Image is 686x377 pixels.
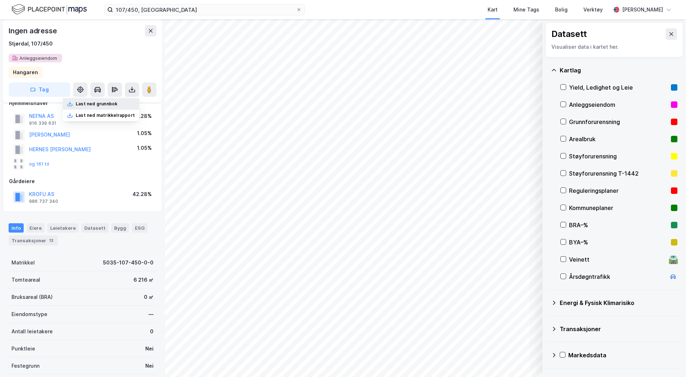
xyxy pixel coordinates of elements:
[133,276,154,284] div: 6 216 ㎡
[48,237,55,244] div: 13
[569,169,668,178] div: Støyforurensning T-1442
[144,293,154,301] div: 0 ㎡
[9,25,58,37] div: Ingen adresse
[103,258,154,267] div: 5035-107-450-0-0
[551,28,587,40] div: Datasett
[668,255,678,264] div: 🛣️
[9,235,58,245] div: Transaksjoner
[11,344,35,353] div: Punktleie
[488,5,498,14] div: Kart
[111,223,129,233] div: Bygg
[569,186,668,195] div: Reguleringsplaner
[560,299,677,307] div: Energi & Fysisk Klimarisiko
[11,327,53,336] div: Antall leietakere
[551,43,677,51] div: Visualiser data i kartet her.
[47,223,79,233] div: Leietakere
[11,276,40,284] div: Tomteareal
[13,68,38,77] div: Hangaren
[560,66,677,75] div: Kartlag
[569,272,666,281] div: Årsdøgntrafikk
[569,221,668,229] div: BRA–%
[11,258,35,267] div: Matrikkel
[113,4,296,15] input: Søk på adresse, matrikkel, gårdeiere, leietakere eller personer
[569,83,668,92] div: Yield, Ledighet og Leie
[11,3,87,16] img: logo.f888ab2527a4732fd821a326f86c7f29.svg
[145,362,154,370] div: Nei
[132,223,147,233] div: ESG
[513,5,539,14] div: Mine Tags
[29,199,58,204] div: 986 737 340
[622,5,663,14] div: [PERSON_NAME]
[569,118,668,126] div: Grunnforurensning
[555,5,568,14] div: Bolig
[9,82,70,97] button: Tag
[132,190,152,199] div: 42.28%
[568,351,677,359] div: Markedsdata
[9,177,156,186] div: Gårdeiere
[137,129,152,138] div: 1.05%
[145,344,154,353] div: Nei
[569,255,666,264] div: Veinett
[11,310,47,319] div: Eiendomstype
[81,223,108,233] div: Datasett
[583,5,603,14] div: Verktøy
[150,327,154,336] div: 0
[9,223,24,233] div: Info
[650,343,686,377] iframe: Chat Widget
[569,135,668,143] div: Arealbruk
[9,99,156,108] div: Hjemmelshaver
[29,120,56,126] div: 916 339 631
[137,144,152,152] div: 1.05%
[650,343,686,377] div: Kontrollprogram for chat
[569,100,668,109] div: Anleggseiendom
[11,362,39,370] div: Festegrunn
[132,112,152,120] div: 42.28%
[76,113,135,118] div: Last ned matrikkelrapport
[569,152,668,161] div: Støyforurensning
[149,310,154,319] div: —
[569,238,668,247] div: BYA–%
[76,101,117,107] div: Last ned grunnbok
[569,204,668,212] div: Kommuneplaner
[11,293,53,301] div: Bruksareal (BRA)
[560,325,677,333] div: Transaksjoner
[27,223,44,233] div: Eiere
[9,39,53,48] div: Stjørdal, 107/450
